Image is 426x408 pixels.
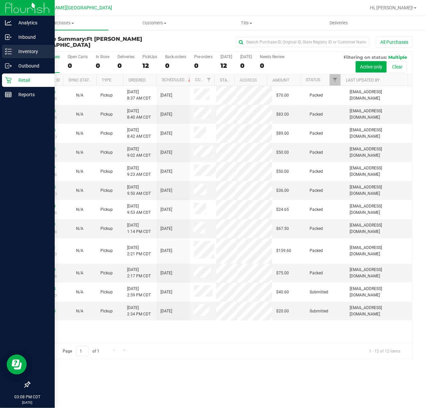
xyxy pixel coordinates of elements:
[108,16,201,30] a: Customers
[350,222,408,235] span: [EMAIL_ADDRESS][DOMAIN_NAME]
[310,168,323,175] span: Packed
[76,290,83,294] span: Not Applicable
[350,165,408,178] span: [EMAIL_ADDRESS][DOMAIN_NAME]
[276,187,289,194] span: $36.00
[276,111,289,118] span: $83.00
[276,270,289,276] span: $75.00
[68,54,88,59] div: Open Carts
[5,62,12,69] inline-svg: Outbound
[276,308,289,314] span: $20.00
[16,16,108,30] a: Purchases
[350,267,408,279] span: [EMAIL_ADDRESS][DOMAIN_NAME]
[310,207,323,213] span: Packed
[321,20,357,26] span: Deliveries
[162,78,192,82] a: Scheduled
[165,62,186,70] div: 0
[350,184,408,197] span: [EMAIL_ADDRESS][DOMAIN_NAME]
[160,308,172,314] span: [DATE]
[5,19,12,26] inline-svg: Analytics
[76,92,83,99] button: N/A
[220,78,255,83] a: State Registry ID
[276,92,289,99] span: $70.00
[344,54,387,60] span: Filtering on status:
[117,62,134,70] div: 0
[76,207,83,213] button: N/A
[76,111,83,118] button: N/A
[100,226,113,232] span: Pickup
[76,187,83,194] button: N/A
[310,289,328,295] span: Submitted
[100,289,113,295] span: Pickup
[388,54,407,60] span: Multiple
[3,394,52,400] p: 03:08 PM CDT
[310,149,323,156] span: Packed
[195,78,216,82] a: Customer
[276,248,291,254] span: $159.60
[350,146,408,159] span: [EMAIL_ADDRESS][DOMAIN_NAME]
[128,78,146,83] a: Ordered
[293,16,385,30] a: Deliveries
[96,54,109,59] div: In Store
[127,305,151,317] span: [DATE] 2:34 PM CDT
[200,16,293,30] a: Tills
[165,54,186,59] div: Back-orders
[310,92,323,99] span: Packed
[194,62,212,70] div: 0
[12,62,52,70] p: Outbound
[57,346,105,356] span: Page of 1
[16,20,108,26] span: Purchases
[276,149,289,156] span: $50.00
[350,286,408,298] span: [EMAIL_ADDRESS][DOMAIN_NAME]
[76,130,83,137] button: N/A
[260,62,285,70] div: 0
[142,54,157,59] div: PickUps
[370,5,413,10] span: Hi, [PERSON_NAME]!
[68,62,88,70] div: 0
[350,127,408,140] span: [EMAIL_ADDRESS][DOMAIN_NAME]
[364,346,406,356] span: 1 - 12 of 12 items
[76,270,83,276] button: N/A
[5,34,12,40] inline-svg: Inbound
[76,271,83,275] span: Not Applicable
[7,355,27,375] iframe: Resource center
[5,91,12,98] inline-svg: Reports
[310,111,323,118] span: Packed
[76,169,83,174] span: Not Applicable
[127,165,151,178] span: [DATE] 9:23 AM CDT
[276,207,289,213] span: $24.65
[330,74,341,86] a: Filter
[310,226,323,232] span: Packed
[5,48,12,55] inline-svg: Inventory
[100,111,113,118] span: Pickup
[201,20,293,26] span: Tills
[100,149,113,156] span: Pickup
[260,54,285,59] div: Needs Review
[76,188,83,193] span: Not Applicable
[100,248,113,254] span: Pickup
[127,245,151,257] span: [DATE] 2:21 PM CDT
[127,203,151,216] span: [DATE] 9:53 AM CDT
[100,187,113,194] span: Pickup
[350,305,408,317] span: [EMAIL_ADDRESS][DOMAIN_NAME]
[310,130,323,137] span: Packed
[310,248,323,254] span: Packed
[127,222,151,235] span: [DATE] 1:14 PM CDT
[109,20,200,26] span: Customers
[76,308,83,314] button: N/A
[350,203,408,216] span: [EMAIL_ADDRESS][DOMAIN_NAME]
[276,289,289,295] span: $40.60
[76,289,83,295] button: N/A
[160,248,172,254] span: [DATE]
[142,62,157,70] div: 12
[76,207,83,212] span: Not Applicable
[117,54,134,59] div: Deliveries
[29,36,142,48] span: Ft [PERSON_NAME][GEOGRAPHIC_DATA]
[160,111,172,118] span: [DATE]
[68,78,94,83] a: Sync Status
[76,131,83,136] span: Not Applicable
[100,270,113,276] span: Pickup
[76,309,83,313] span: Not Applicable
[12,76,52,84] p: Retail
[76,226,83,232] button: N/A
[76,150,83,155] span: Not Applicable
